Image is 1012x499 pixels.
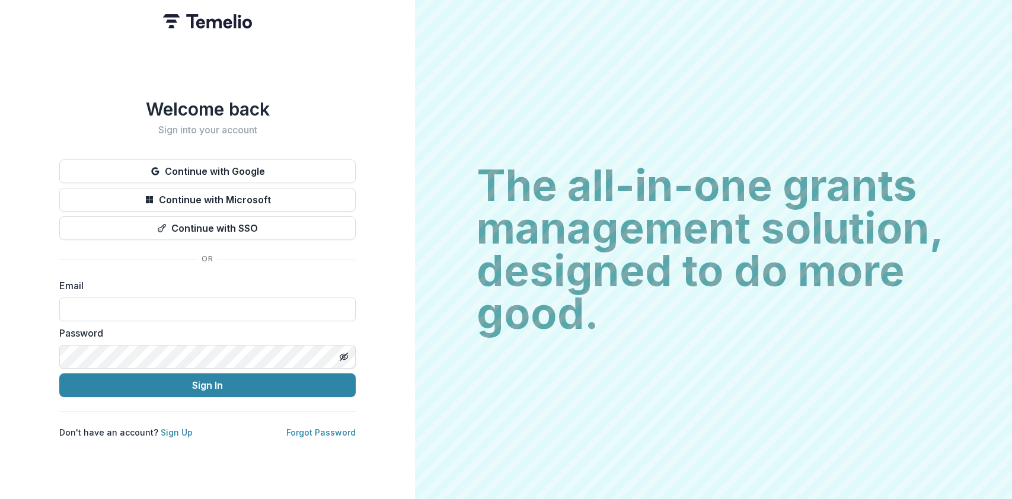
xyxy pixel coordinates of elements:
[59,279,349,293] label: Email
[286,427,356,437] a: Forgot Password
[59,159,356,183] button: Continue with Google
[334,347,353,366] button: Toggle password visibility
[59,216,356,240] button: Continue with SSO
[59,426,193,439] p: Don't have an account?
[161,427,193,437] a: Sign Up
[59,124,356,136] h2: Sign into your account
[59,188,356,212] button: Continue with Microsoft
[59,98,356,120] h1: Welcome back
[59,326,349,340] label: Password
[59,373,356,397] button: Sign In
[163,14,252,28] img: Temelio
